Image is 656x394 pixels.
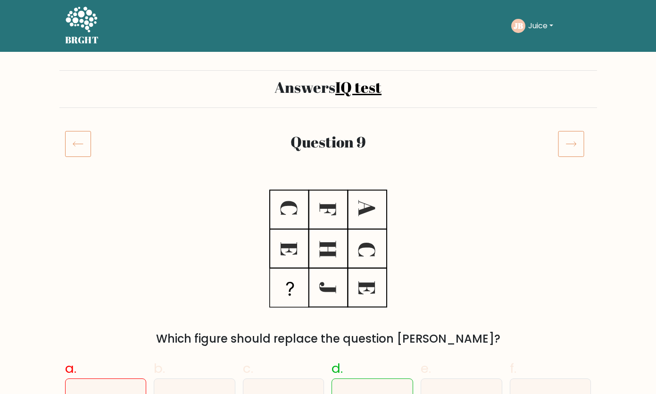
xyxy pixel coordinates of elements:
h2: Answers [65,78,591,96]
button: Juice [525,20,556,32]
span: a. [65,359,76,378]
span: c. [243,359,253,378]
h2: Question 9 [110,133,547,151]
span: b. [154,359,165,378]
text: JB [514,20,523,31]
h5: BRGHT [65,34,99,46]
span: e. [421,359,431,378]
a: IQ test [335,77,382,97]
span: d. [332,359,343,378]
a: BRGHT [65,4,99,48]
span: f. [510,359,516,378]
div: Which figure should replace the question [PERSON_NAME]? [71,330,586,347]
